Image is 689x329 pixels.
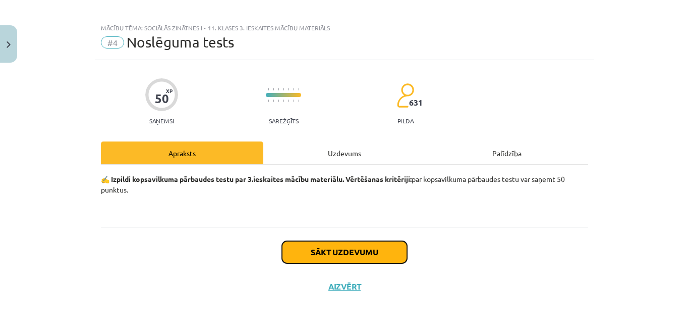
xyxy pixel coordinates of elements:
[283,88,284,90] img: icon-short-line-57e1e144782c952c97e751825c79c345078a6d821885a25fce030b3d8c18986b.svg
[288,88,289,90] img: icon-short-line-57e1e144782c952c97e751825c79c345078a6d821885a25fce030b3d8c18986b.svg
[101,36,124,49] span: #4
[293,100,294,102] img: icon-short-line-57e1e144782c952c97e751825c79c345078a6d821885a25fce030b3d8c18986b.svg
[273,100,274,102] img: icon-short-line-57e1e144782c952c97e751825c79c345078a6d821885a25fce030b3d8c18986b.svg
[269,117,299,124] p: Sarežģīts
[293,88,294,90] img: icon-short-line-57e1e144782c952c97e751825c79c345078a6d821885a25fce030b3d8c18986b.svg
[127,34,234,51] span: Noslēguma tests
[278,88,279,90] img: icon-short-line-57e1e144782c952c97e751825c79c345078a6d821885a25fce030b3d8c18986b.svg
[145,117,178,124] p: Saņemsi
[283,100,284,102] img: icon-short-line-57e1e144782c952c97e751825c79c345078a6d821885a25fce030b3d8c18986b.svg
[282,241,407,263] button: Sākt uzdevumu
[396,83,414,108] img: students-c634bb4e5e11cddfef0936a35e636f08e4e9abd3cc4e673bd6f9a4125e45ecb1.svg
[101,174,412,183] strong: ✍️ Izpildi kopsavilkuma pārbaudes testu par 3.ieskaites mācību materiālu. Vērtēšanas kritēriji:
[325,281,364,292] button: Aizvērt
[409,98,423,107] span: 631
[155,91,169,106] div: 50
[278,100,279,102] img: icon-short-line-57e1e144782c952c97e751825c79c345078a6d821885a25fce030b3d8c18986b.svg
[101,142,263,164] div: Apraksts
[7,41,11,48] img: icon-close-lesson-0947bae3869378f0d4975bcd49f059093ad1ed9edebbc8119c70593378902aed.svg
[426,142,588,164] div: Palīdzība
[268,88,269,90] img: icon-short-line-57e1e144782c952c97e751825c79c345078a6d821885a25fce030b3d8c18986b.svg
[298,88,299,90] img: icon-short-line-57e1e144782c952c97e751825c79c345078a6d821885a25fce030b3d8c18986b.svg
[397,117,414,124] p: pilda
[288,100,289,102] img: icon-short-line-57e1e144782c952c97e751825c79c345078a6d821885a25fce030b3d8c18986b.svg
[273,88,274,90] img: icon-short-line-57e1e144782c952c97e751825c79c345078a6d821885a25fce030b3d8c18986b.svg
[101,24,588,31] div: Mācību tēma: Sociālās zinātnes i - 11. klases 3. ieskaites mācību materiāls
[298,100,299,102] img: icon-short-line-57e1e144782c952c97e751825c79c345078a6d821885a25fce030b3d8c18986b.svg
[263,142,426,164] div: Uzdevums
[166,88,173,93] span: XP
[268,100,269,102] img: icon-short-line-57e1e144782c952c97e751825c79c345078a6d821885a25fce030b3d8c18986b.svg
[101,174,588,195] p: par kopsavilkuma pārbaudes testu var saņemt 50 punktus.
